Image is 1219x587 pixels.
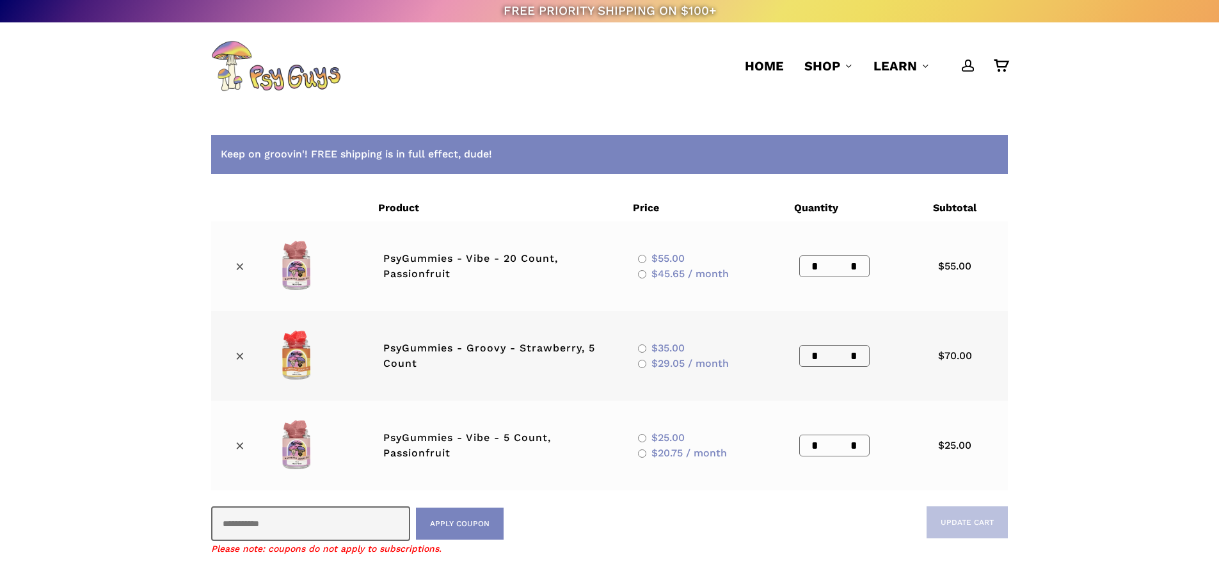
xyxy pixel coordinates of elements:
[651,447,683,459] span: 20.75
[268,237,358,295] a: Passionfruit microdose magic mushroom gummies in a PsyGuys branded jar
[383,342,595,369] a: PsyGummies - Groovy - Strawberry, 5 Count
[688,268,729,280] span: / month
[268,327,358,385] a: Strawberry macrodose magic mushroom gummies in a PsyGuys branded jar
[745,57,784,75] a: Home
[745,58,784,74] span: Home
[383,252,558,280] a: PsyGummies - Vibe - 20 Count, Passionfruit
[638,360,646,368] input: $29.05 / month
[938,260,944,272] span: $
[625,195,786,221] th: Price
[383,431,551,459] a: PsyGummies - Vibe - 5 Count, Passionfruit
[925,195,1008,221] th: Subtotal
[873,57,930,75] a: Learn
[927,506,1008,538] button: Update cart
[268,327,326,385] img: Strawberry macrodose magic mushroom gummies in a PsyGuys branded jar
[651,342,685,354] span: 35.00
[822,346,847,366] input: Product quantity
[638,255,646,263] input: $55.00
[651,268,685,280] span: 45.65
[938,350,972,362] bdi: 70.00
[211,40,340,92] img: PsyGuys
[651,268,658,280] span: $
[211,541,610,556] div: Please note: coupons do not apply to subscriptions.
[638,344,646,353] input: $35.00
[822,435,847,456] input: Product quantity
[268,417,326,474] img: Passionfruit microdose magic mushroom gummies in a PsyGuys branded jar
[268,417,358,474] a: Passionfruit microdose magic mushroom gummies in a PsyGuys branded jar
[638,449,646,458] input: $20.75 / month
[638,434,646,442] input: $25.00
[688,357,729,369] span: / month
[804,58,840,74] span: Shop
[651,357,658,369] span: $
[230,257,250,276] a: Remove PsyGummies - Vibe - 20 Count, Passionfruit from cart
[938,260,971,272] bdi: 55.00
[230,346,250,366] a: Remove PsyGummies - Groovy - Strawberry, 5 Count from cart
[651,252,685,264] span: 55.00
[938,439,944,451] span: $
[651,357,685,369] span: 29.05
[211,135,1008,174] div: Keep on groovin'! FREE shipping is in full effect, dude!
[416,508,504,540] button: Apply coupon
[651,252,658,264] span: $
[638,270,646,278] input: $45.65 / month
[686,447,727,459] span: / month
[370,195,625,221] th: Product
[651,447,658,459] span: $
[804,57,853,75] a: Shop
[651,342,658,354] span: $
[268,237,326,295] img: Passionfruit microdose magic mushroom gummies in a PsyGuys branded jar
[822,256,847,277] input: Product quantity
[651,431,685,444] span: 25.00
[786,195,925,221] th: Quantity
[651,431,658,444] span: $
[938,350,944,362] span: $
[735,22,1008,109] nav: Main Menu
[873,58,917,74] span: Learn
[230,436,250,455] a: Remove PsyGummies - Vibe - 5 Count, Passionfruit from cart
[938,439,971,451] bdi: 25.00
